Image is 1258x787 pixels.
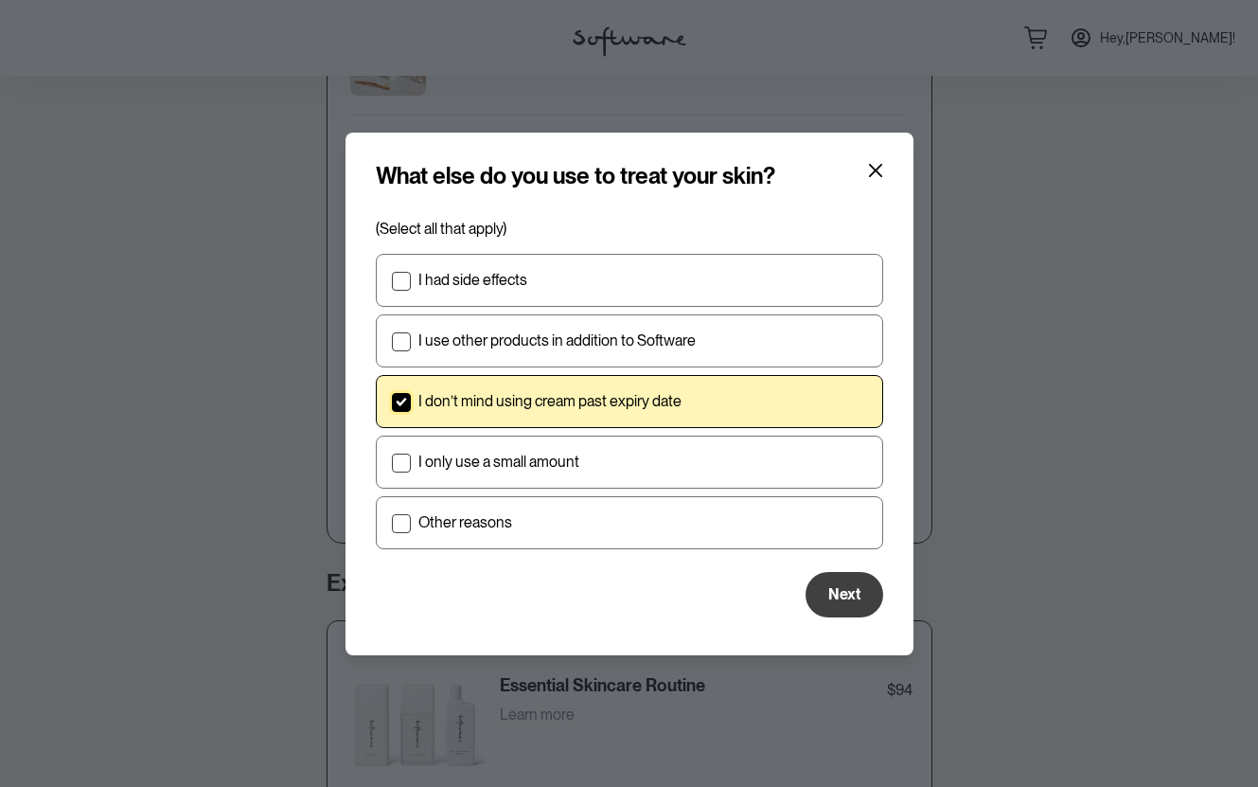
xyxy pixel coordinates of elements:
p: I use other products in addition to Software [418,331,696,349]
button: Close [860,155,891,186]
p: (Select all that apply) [376,220,883,238]
button: Next [806,572,883,617]
span: Next [828,585,860,603]
h4: What else do you use to treat your skin? [376,163,775,190]
p: I don’t mind using cream past expiry date [418,392,682,410]
p: Other reasons [418,513,512,531]
p: I only use a small amount [418,453,579,471]
p: I had side effects [418,271,527,289]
